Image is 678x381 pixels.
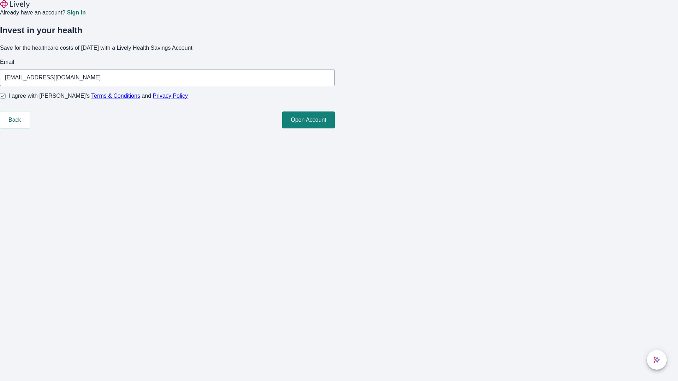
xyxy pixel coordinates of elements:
svg: Lively AI Assistant [653,356,660,363]
span: I agree with [PERSON_NAME]’s and [8,92,188,100]
button: chat [647,350,667,370]
a: Terms & Conditions [91,93,140,99]
button: Open Account [282,111,335,128]
a: Sign in [67,10,85,16]
a: Privacy Policy [153,93,188,99]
